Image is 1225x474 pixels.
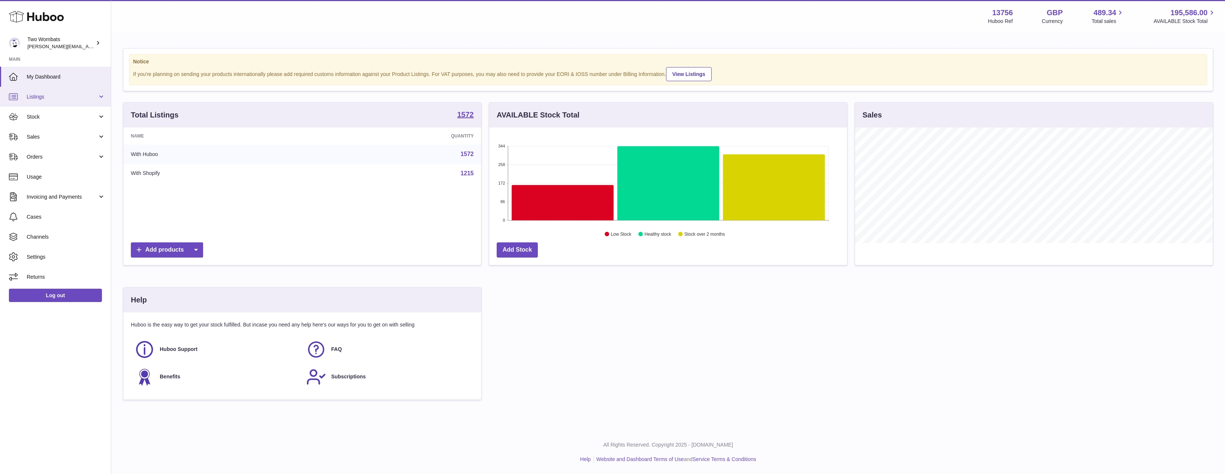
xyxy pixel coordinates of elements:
a: 1572 [457,111,474,120]
strong: GBP [1047,8,1063,18]
a: Log out [9,289,102,302]
text: Healthy stock [645,232,672,237]
span: Settings [27,253,105,261]
span: Orders [27,153,97,160]
a: 1215 [460,170,474,176]
td: With Shopify [123,164,316,183]
span: Usage [27,173,105,180]
a: Subscriptions [306,367,470,387]
a: Add Stock [497,242,538,258]
a: Add products [131,242,203,258]
p: Huboo is the easy way to get your stock fulfilled. But incase you need any help here's our ways f... [131,321,474,328]
span: [PERSON_NAME][EMAIL_ADDRESS][DOMAIN_NAME] [27,43,149,49]
a: Huboo Support [135,339,299,359]
a: Service Terms & Conditions [692,456,756,462]
h3: AVAILABLE Stock Total [497,110,579,120]
a: View Listings [666,67,712,81]
span: Total sales [1092,18,1125,25]
a: 1572 [460,151,474,157]
text: 0 [503,218,505,222]
h3: Total Listings [131,110,179,120]
span: Huboo Support [160,346,198,353]
a: Website and Dashboard Terms of Use [596,456,684,462]
span: My Dashboard [27,73,105,80]
td: With Huboo [123,145,316,164]
th: Name [123,127,316,145]
span: Stock [27,113,97,120]
text: 258 [498,162,505,167]
strong: 13756 [992,8,1013,18]
div: Currency [1042,18,1063,25]
span: Sales [27,133,97,140]
a: Help [580,456,591,462]
th: Quantity [316,127,481,145]
li: and [594,456,756,463]
text: 86 [500,199,505,204]
span: 489.34 [1093,8,1116,18]
a: 195,586.00 AVAILABLE Stock Total [1153,8,1216,25]
span: Invoicing and Payments [27,193,97,200]
strong: 1572 [457,111,474,118]
text: Low Stock [611,232,632,237]
h3: Sales [863,110,882,120]
text: 172 [498,181,505,185]
span: Listings [27,93,97,100]
text: Stock over 2 months [684,232,725,237]
a: FAQ [306,339,470,359]
h3: Help [131,295,147,305]
div: Two Wombats [27,36,94,50]
span: FAQ [331,346,342,353]
img: alan@twowombats.com [9,37,20,49]
span: Subscriptions [331,373,366,380]
a: Benefits [135,367,299,387]
p: All Rights Reserved. Copyright 2025 - [DOMAIN_NAME] [117,441,1219,448]
span: Channels [27,233,105,241]
span: Benefits [160,373,180,380]
span: AVAILABLE Stock Total [1153,18,1216,25]
span: Cases [27,213,105,221]
div: Huboo Ref [988,18,1013,25]
span: Returns [27,274,105,281]
text: 344 [498,144,505,148]
a: 489.34 Total sales [1092,8,1125,25]
strong: Notice [133,58,1203,65]
span: 195,586.00 [1171,8,1208,18]
div: If you're planning on sending your products internationally please add required customs informati... [133,66,1203,81]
